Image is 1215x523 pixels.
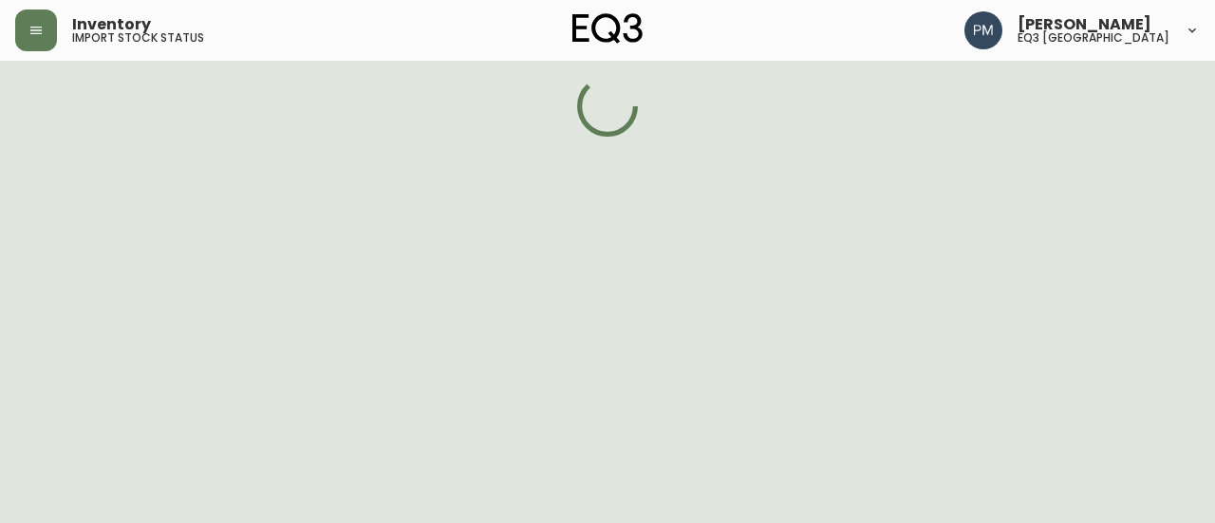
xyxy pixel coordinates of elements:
span: Inventory [72,17,151,32]
h5: eq3 [GEOGRAPHIC_DATA] [1018,32,1169,44]
h5: import stock status [72,32,204,44]
img: logo [572,13,643,44]
span: [PERSON_NAME] [1018,17,1151,32]
img: 0a7c5790205149dfd4c0ba0a3a48f705 [964,11,1002,49]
